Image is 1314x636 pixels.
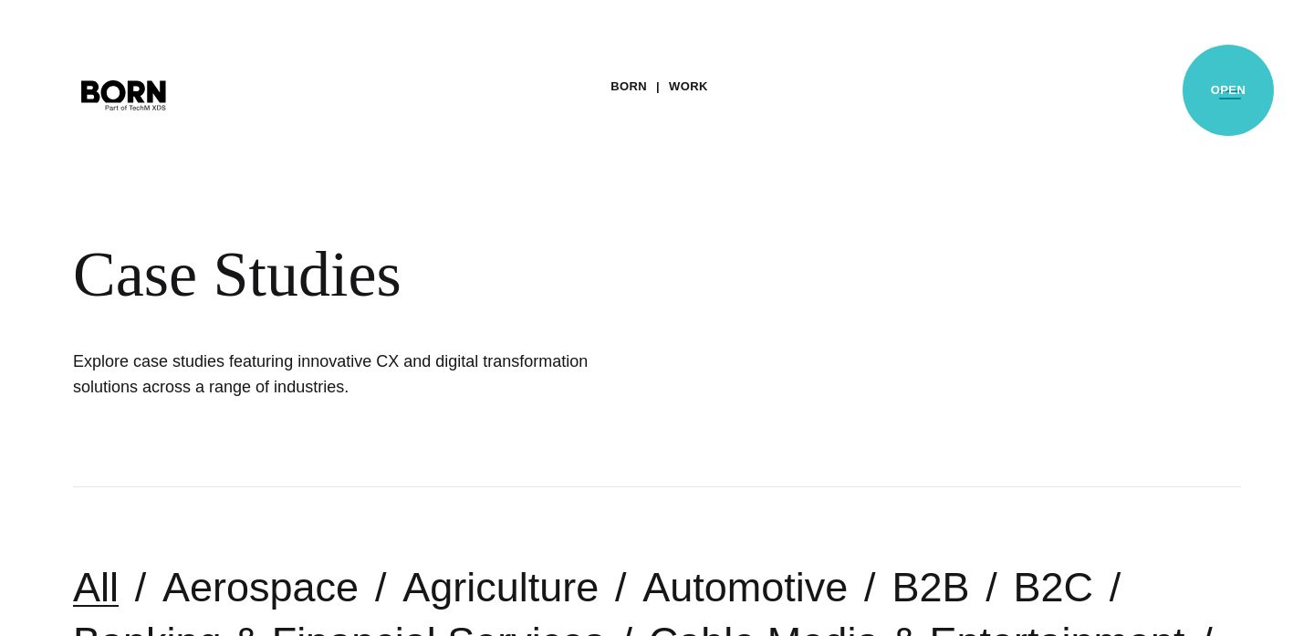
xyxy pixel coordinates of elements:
a: All [73,564,119,610]
a: Automotive [642,564,848,610]
h1: Explore case studies featuring innovative CX and digital transformation solutions across a range ... [73,349,620,400]
a: BORN [610,73,647,100]
button: Open [1208,75,1252,113]
a: Work [669,73,708,100]
a: B2B [892,564,969,610]
div: Case Studies [73,237,1113,312]
a: Agriculture [402,564,599,610]
a: Aerospace [162,564,359,610]
a: B2C [1013,564,1093,610]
